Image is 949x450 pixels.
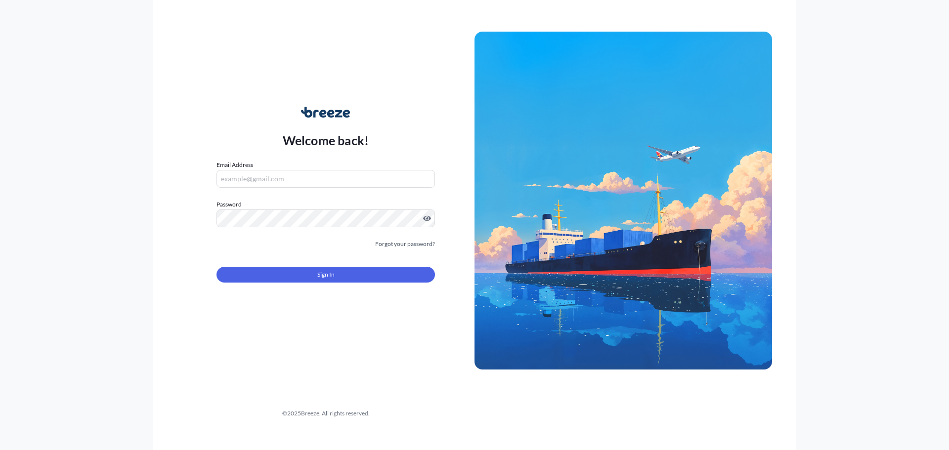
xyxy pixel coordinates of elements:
span: Sign In [317,270,335,280]
button: Show password [423,214,431,222]
label: Password [216,200,435,209]
button: Sign In [216,267,435,283]
div: © 2025 Breeze. All rights reserved. [177,409,474,418]
img: Ship illustration [474,32,772,369]
a: Forgot your password? [375,239,435,249]
input: example@gmail.com [216,170,435,188]
p: Welcome back! [283,132,369,148]
label: Email Address [216,160,253,170]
